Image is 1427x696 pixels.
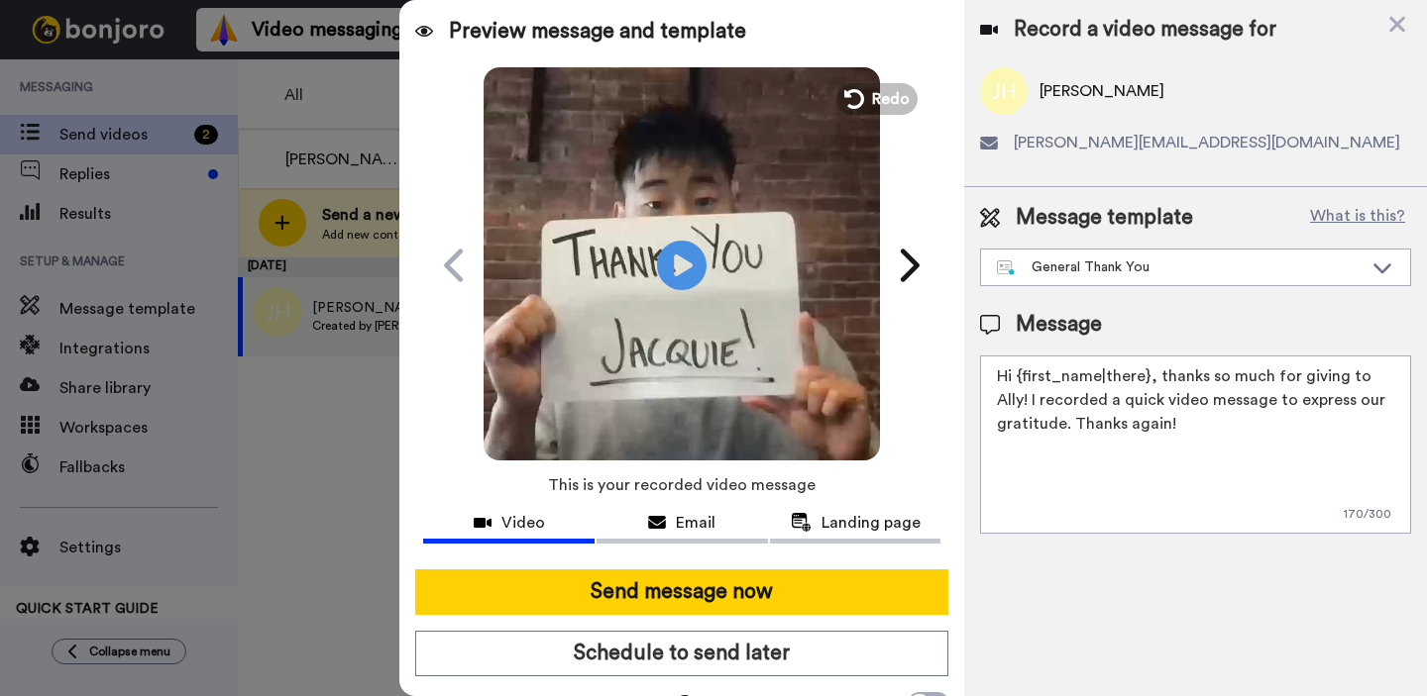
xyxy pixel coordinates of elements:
p: Hi [PERSON_NAME], We're looking to spread the word about [PERSON_NAME] a bit further and we need ... [86,56,342,76]
img: nextgen-template.svg [997,260,1016,276]
div: message notification from Matt, 2w ago. Hi Peter, We're looking to spread the word about Bonjoro ... [30,42,367,107]
span: [PERSON_NAME][EMAIL_ADDRESS][DOMAIN_NAME] [1014,131,1400,154]
span: Message template [1016,203,1193,233]
span: Message [1016,310,1102,340]
button: Schedule to send later [415,631,948,676]
div: General Thank You [997,257,1363,277]
span: This is your recorded video message [548,463,816,507]
span: Video [501,511,545,535]
button: Send message now [415,569,948,615]
button: What is this? [1304,203,1411,233]
textarea: Hi {first_name|there}, thanks so much for giving to Ally! I recorded a quick video message to exp... [980,355,1411,534]
p: Message from Matt, sent 2w ago [86,76,342,94]
img: Profile image for Matt [45,59,76,91]
span: Email [676,511,715,535]
span: Landing page [822,511,921,535]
